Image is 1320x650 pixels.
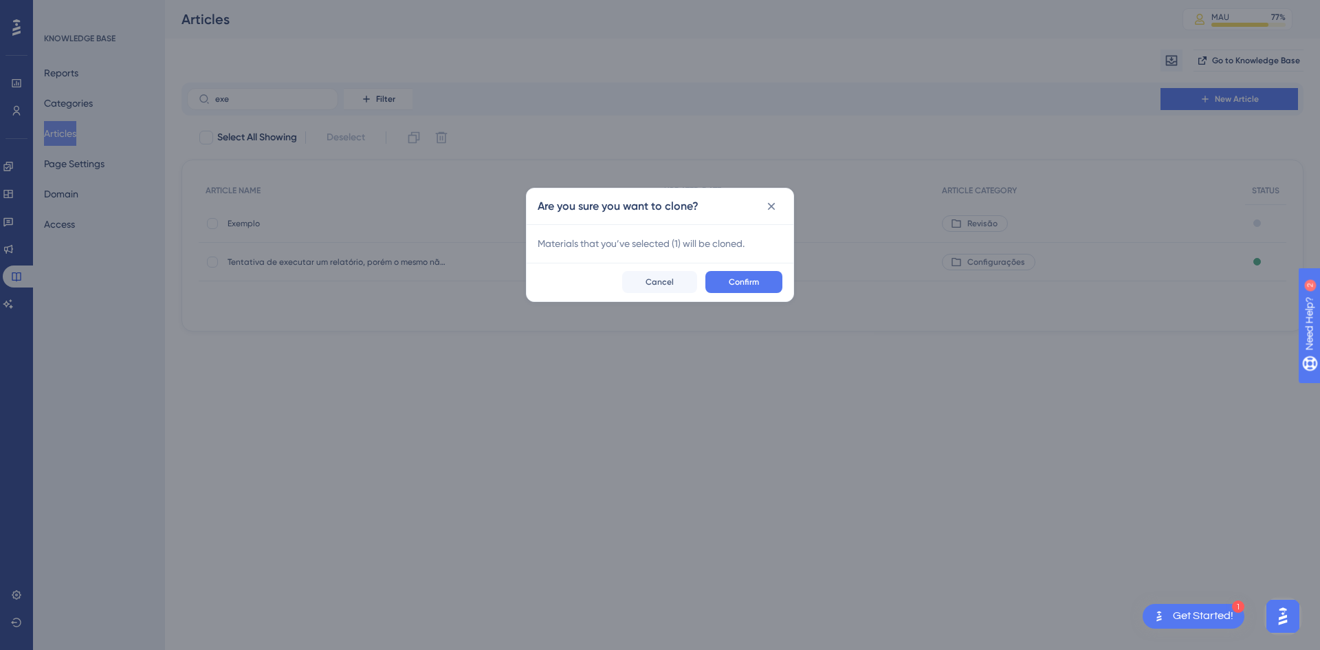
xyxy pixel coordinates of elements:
[1143,604,1244,629] div: Open Get Started! checklist, remaining modules: 1
[1151,608,1167,625] img: launcher-image-alternative-text
[32,3,86,20] span: Need Help?
[729,277,759,288] span: Confirm
[646,277,674,288] span: Cancel
[538,235,782,252] span: Materials that you’ve selected ( 1 ) will be cloned.
[1262,596,1303,637] iframe: UserGuiding AI Assistant Launcher
[1232,600,1244,613] div: 1
[538,198,698,215] h2: Are you sure you want to clone?
[1173,609,1233,624] div: Get Started!
[96,7,100,18] div: 2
